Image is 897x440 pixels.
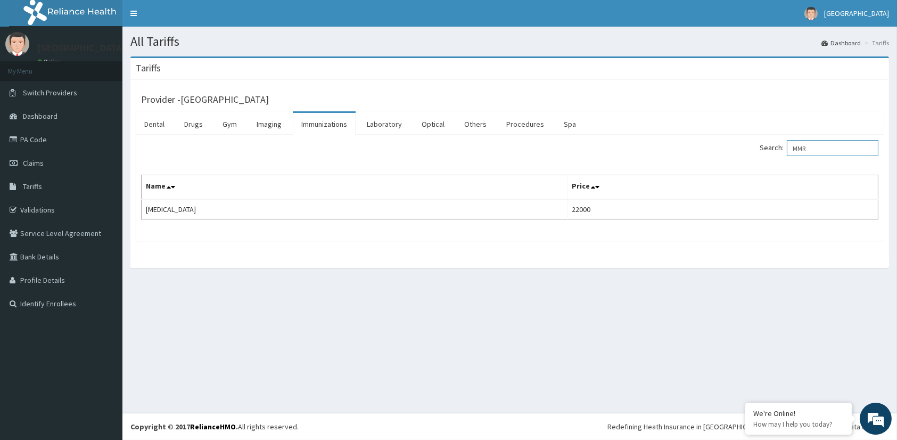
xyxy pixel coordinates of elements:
a: RelianceHMO [190,422,236,431]
a: Procedures [498,113,553,135]
th: Name [142,175,567,200]
td: [MEDICAL_DATA] [142,199,567,219]
h3: Provider - [GEOGRAPHIC_DATA] [141,95,269,104]
strong: Copyright © 2017 . [130,422,238,431]
a: Gym [214,113,245,135]
span: Claims [23,158,44,168]
label: Search: [760,140,878,156]
img: User Image [5,32,29,56]
li: Tariffs [862,38,889,47]
a: Online [37,58,63,66]
a: Others [456,113,495,135]
a: Immunizations [293,113,356,135]
a: Dental [136,113,173,135]
td: 22000 [567,199,878,219]
a: Laboratory [358,113,410,135]
a: Optical [413,113,453,135]
h3: Tariffs [136,63,161,73]
span: Dashboard [23,111,57,121]
a: Imaging [248,113,290,135]
p: How may I help you today? [753,420,844,429]
div: Redefining Heath Insurance in [GEOGRAPHIC_DATA] using Telemedicine and Data Science! [607,421,889,432]
footer: All rights reserved. [122,413,897,440]
a: Dashboard [821,38,861,47]
div: We're Online! [753,409,844,418]
span: Switch Providers [23,88,77,97]
th: Price [567,175,878,200]
h1: All Tariffs [130,35,889,48]
span: [GEOGRAPHIC_DATA] [824,9,889,18]
a: Drugs [176,113,211,135]
input: Search: [787,140,878,156]
img: User Image [804,7,818,20]
span: Tariffs [23,182,42,191]
p: [GEOGRAPHIC_DATA] [37,43,125,53]
a: Spa [555,113,585,135]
